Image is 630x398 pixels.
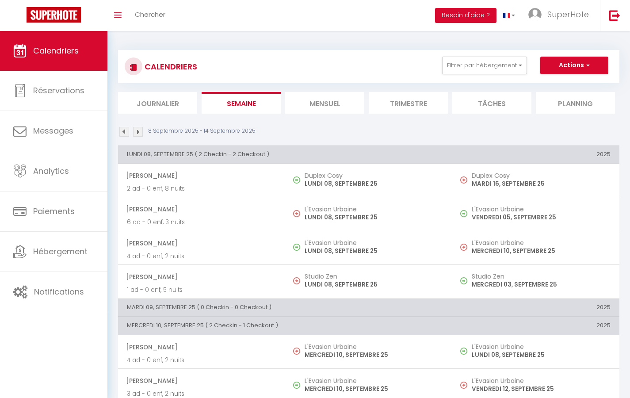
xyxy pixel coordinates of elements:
p: LUNDI 08, SEPTEMBRE 25 [305,280,443,289]
p: LUNDI 08, SEPTEMBRE 25 [472,350,611,360]
img: ... [528,8,542,21]
img: NO IMAGE [460,277,467,284]
p: 4 ad - 0 enf, 2 nuits [127,356,276,365]
button: Filtrer par hébergement [442,57,527,74]
span: Calendriers [33,45,79,56]
img: NO IMAGE [460,382,467,389]
th: 2025 [452,145,619,163]
li: Semaine [202,92,281,114]
button: Ouvrir le widget de chat LiveChat [7,4,34,30]
h3: CALENDRIERS [142,57,197,77]
th: 2025 [452,317,619,335]
span: Analytics [33,165,69,176]
h5: L'Evasion Urbaine [305,206,443,213]
p: 4 ad - 0 enf, 2 nuits [127,252,276,261]
span: [PERSON_NAME] [126,167,276,184]
span: [PERSON_NAME] [126,235,276,252]
img: Super Booking [27,7,81,23]
img: NO IMAGE [293,348,300,355]
h5: L'Evasion Urbaine [305,377,443,384]
th: MARDI 09, SEPTEMBRE 25 ( 0 Checkin - 0 Checkout ) [118,298,452,316]
h5: L'Evasion Urbaine [305,239,443,246]
p: VENDREDI 05, SEPTEMBRE 25 [472,213,611,222]
span: [PERSON_NAME] [126,372,276,389]
img: NO IMAGE [293,210,300,217]
h5: Studio Zen [305,273,443,280]
img: NO IMAGE [460,348,467,355]
img: NO IMAGE [293,277,300,284]
li: Journalier [118,92,197,114]
p: LUNDI 08, SEPTEMBRE 25 [305,213,443,222]
p: LUNDI 08, SEPTEMBRE 25 [305,179,443,188]
button: Actions [540,57,608,74]
h5: L'Evasion Urbaine [472,206,611,213]
img: NO IMAGE [460,244,467,251]
p: 2 ad - 0 enf, 8 nuits [127,184,276,193]
th: MERCREDI 10, SEPTEMBRE 25 ( 2 Checkin - 1 Checkout ) [118,317,452,335]
p: MERCREDI 10, SEPTEMBRE 25 [472,246,611,256]
h5: Studio Zen [472,273,611,280]
h5: L'Evasion Urbaine [472,343,611,350]
p: MERCREDI 10, SEPTEMBRE 25 [305,350,443,360]
img: NO IMAGE [460,176,467,184]
th: 2025 [452,298,619,316]
h5: L'Evasion Urbaine [305,343,443,350]
p: MERCREDI 10, SEPTEMBRE 25 [305,384,443,394]
li: Trimestre [369,92,448,114]
span: Paiements [33,206,75,217]
p: MERCREDI 03, SEPTEMBRE 25 [472,280,611,289]
p: VENDREDI 12, SEPTEMBRE 25 [472,384,611,394]
p: 1 ad - 0 enf, 5 nuits [127,285,276,295]
h5: Duplex Cosy [472,172,611,179]
p: 8 Septembre 2025 - 14 Septembre 2025 [148,127,256,135]
li: Tâches [452,92,531,114]
span: Messages [33,125,73,136]
li: Planning [536,92,615,114]
th: LUNDI 08, SEPTEMBRE 25 ( 2 Checkin - 2 Checkout ) [118,145,452,163]
span: Réservations [33,85,84,96]
h5: Duplex Cosy [305,172,443,179]
span: [PERSON_NAME] [126,268,276,285]
img: logout [609,10,620,21]
h5: L'Evasion Urbaine [472,377,611,384]
span: Notifications [34,286,84,297]
span: [PERSON_NAME] [126,201,276,218]
p: LUNDI 08, SEPTEMBRE 25 [305,246,443,256]
span: SuperHote [547,9,589,20]
span: Hébergement [33,246,88,257]
p: MARDI 16, SEPTEMBRE 25 [472,179,611,188]
span: [PERSON_NAME] [126,339,276,356]
button: Besoin d'aide ? [435,8,496,23]
li: Mensuel [285,92,364,114]
img: NO IMAGE [460,210,467,217]
h5: L'Evasion Urbaine [472,239,611,246]
span: Chercher [135,10,165,19]
p: 6 ad - 0 enf, 3 nuits [127,218,276,227]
